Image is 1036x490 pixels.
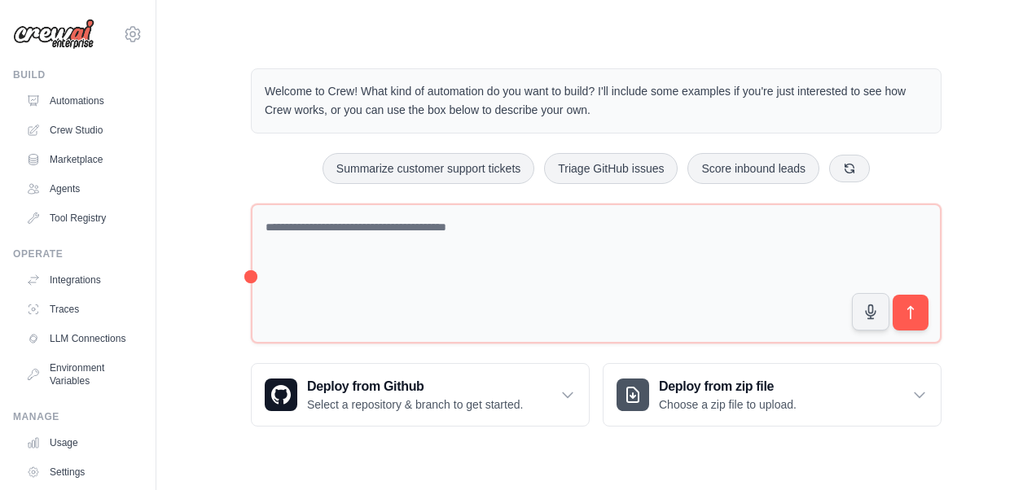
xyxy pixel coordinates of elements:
a: Crew Studio [20,117,143,143]
p: Choose a zip file to upload. [659,396,797,413]
h3: Deploy from Github [307,377,523,396]
a: Traces [20,296,143,322]
a: Environment Variables [20,355,143,394]
h3: Deploy from zip file [659,377,797,396]
a: Integrations [20,267,143,293]
img: Logo [13,19,94,50]
a: Tool Registry [20,205,143,231]
p: Select a repository & branch to get started. [307,396,523,413]
a: LLM Connections [20,326,143,352]
button: Triage GitHub issues [544,153,678,184]
div: Build [13,68,143,81]
div: Operate [13,247,143,260]
div: Manage [13,410,143,423]
a: Marketplace [20,147,143,173]
a: Settings [20,459,143,485]
button: Summarize customer support tickets [323,153,534,184]
button: Score inbound leads [687,153,819,184]
a: Agents [20,176,143,202]
a: Usage [20,430,143,456]
a: Automations [20,88,143,114]
p: Welcome to Crew! What kind of automation do you want to build? I'll include some examples if you'... [265,82,928,120]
